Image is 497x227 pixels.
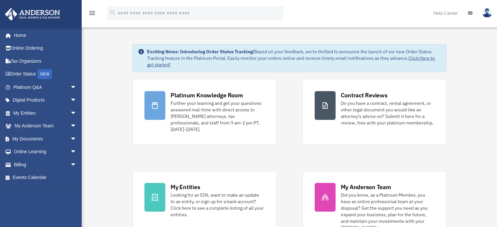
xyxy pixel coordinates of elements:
a: Events Calendar [5,171,87,184]
a: menu [88,11,96,17]
div: NEW [38,69,52,79]
span: arrow_drop_down [70,158,83,171]
div: Platinum Knowledge Room [171,91,243,99]
a: Online Ordering [5,42,87,55]
span: arrow_drop_down [70,106,83,120]
a: Digital Productsarrow_drop_down [5,94,87,107]
a: Platinum Q&Aarrow_drop_down [5,81,87,94]
div: Looking for an EIN, want to make an update to an entity, or sign up for a bank account? Click her... [171,192,264,218]
a: Tax Organizers [5,55,87,68]
span: arrow_drop_down [70,94,83,107]
a: Billingarrow_drop_down [5,158,87,171]
div: My Entities [171,183,200,191]
a: Order StatusNEW [5,68,87,81]
div: Further your learning and get your questions answered real-time with direct access to [PERSON_NAM... [171,100,264,133]
a: My Documentsarrow_drop_down [5,132,87,145]
div: Based on your feedback, we're thrilled to announce the launch of our new Order Status Tracking fe... [147,48,441,68]
strong: Exciting News: Introducing Order Status Tracking! [147,49,254,55]
a: My Anderson Teamarrow_drop_down [5,120,87,133]
a: My Entitiesarrow_drop_down [5,106,87,120]
span: arrow_drop_down [70,81,83,94]
img: User Pic [482,8,492,18]
a: Online Learningarrow_drop_down [5,145,87,158]
div: Contract Reviews [341,91,388,99]
a: Platinum Knowledge Room Further your learning and get your questions answered real-time with dire... [132,79,276,145]
span: arrow_drop_down [70,145,83,159]
i: menu [88,9,96,17]
i: search [109,9,116,16]
span: arrow_drop_down [70,132,83,146]
div: My Anderson Team [341,183,391,191]
img: Anderson Advisors Platinum Portal [3,8,62,21]
span: arrow_drop_down [70,120,83,133]
div: Do you have a contract, rental agreement, or other legal document you would like an attorney's ad... [341,100,434,126]
a: Contract Reviews Do you have a contract, rental agreement, or other legal document you would like... [303,79,446,145]
a: Home [5,29,83,42]
a: Click Here to get started! [147,55,435,68]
